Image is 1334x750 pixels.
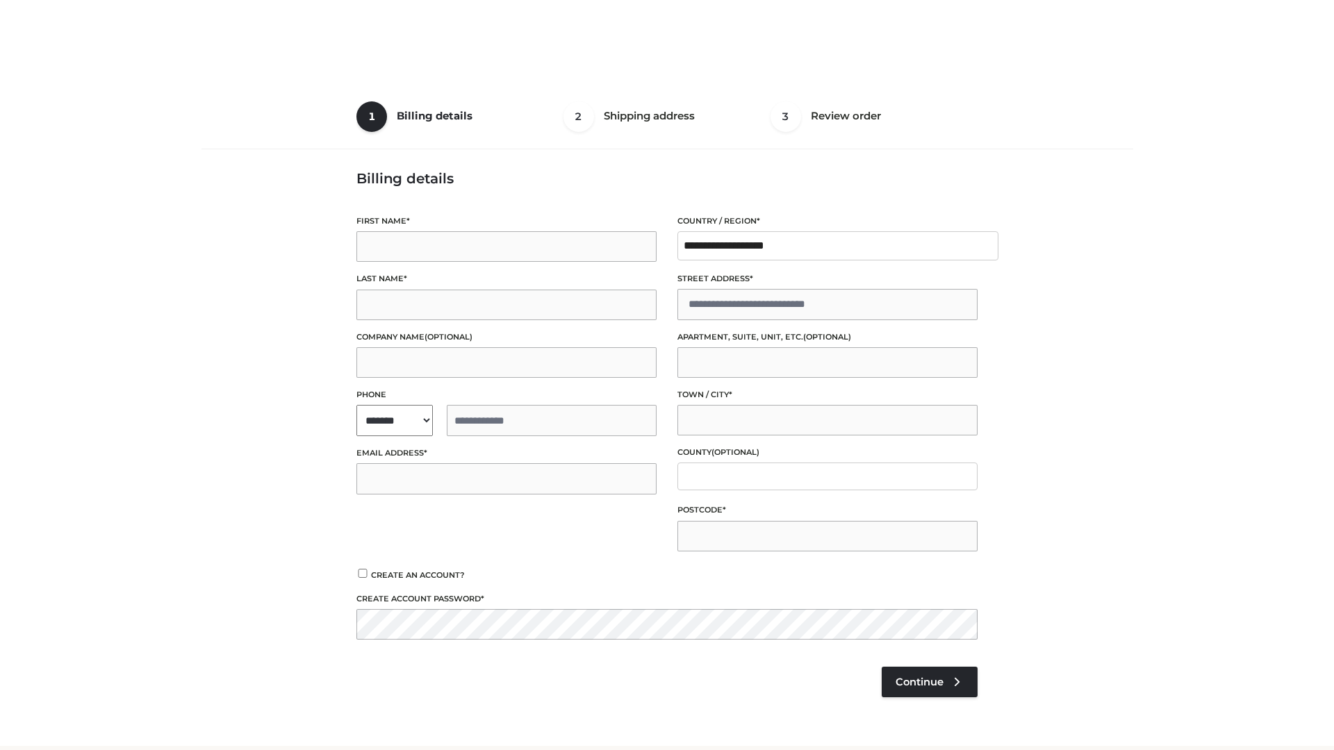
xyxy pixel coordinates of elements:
span: Billing details [397,109,472,122]
span: (optional) [711,447,759,457]
h3: Billing details [356,170,978,187]
span: Shipping address [604,109,695,122]
label: Country / Region [677,215,978,228]
label: Street address [677,272,978,285]
label: Create account password [356,592,978,606]
span: Create an account? [371,570,465,580]
span: 3 [771,101,801,132]
input: Create an account? [356,569,369,578]
label: Apartment, suite, unit, etc. [677,331,978,344]
label: County [677,446,978,459]
label: Phone [356,388,657,401]
span: Continue [896,676,944,688]
label: Postcode [677,503,978,517]
label: First name [356,215,657,228]
span: (optional) [803,332,851,342]
span: 1 [356,101,387,132]
a: Continue [882,667,978,697]
label: Company name [356,331,657,344]
span: Review order [811,109,881,122]
label: Town / City [677,388,978,401]
span: (optional) [425,332,472,342]
span: 2 [563,101,594,132]
label: Last name [356,272,657,285]
label: Email address [356,447,657,460]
